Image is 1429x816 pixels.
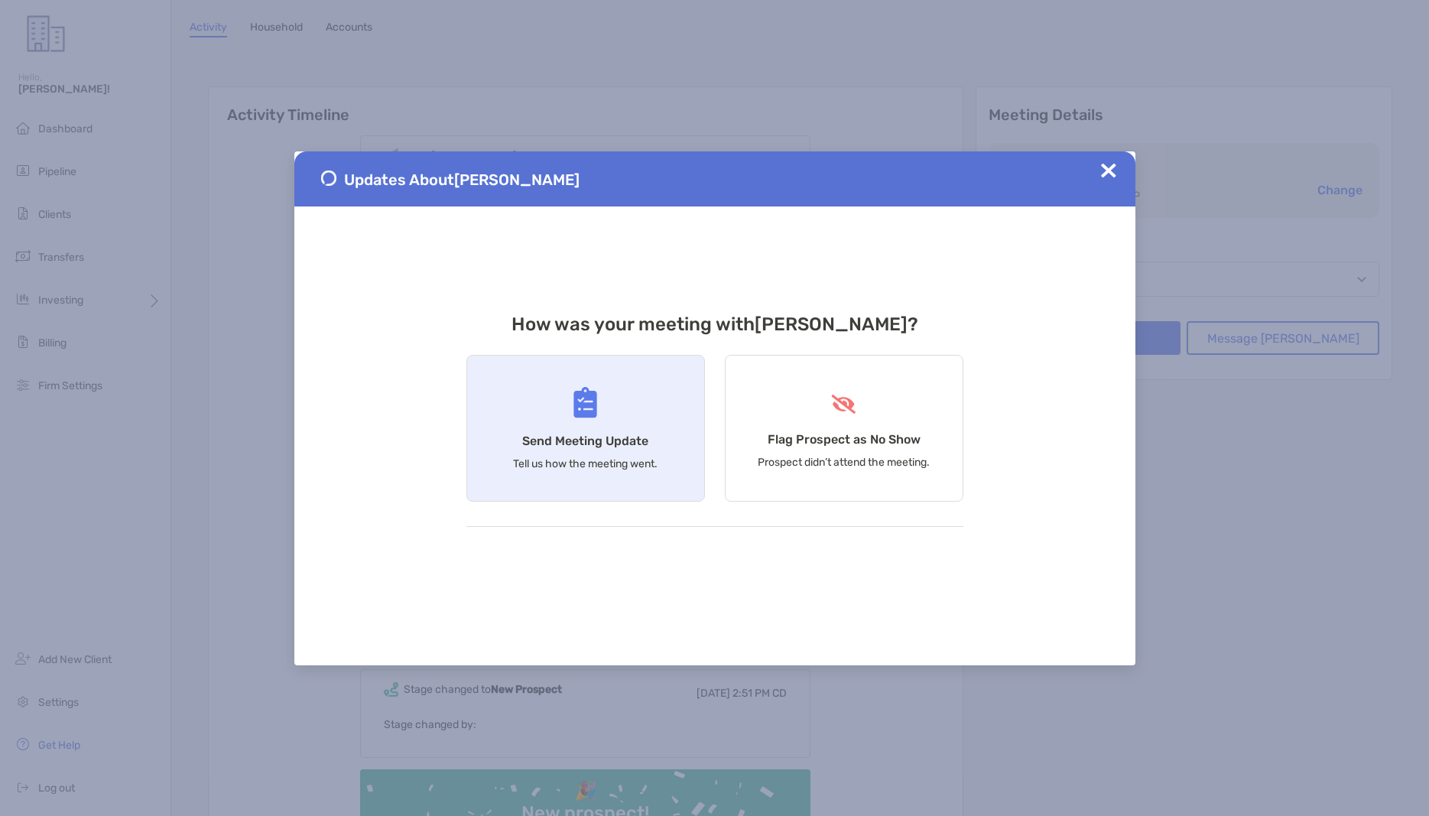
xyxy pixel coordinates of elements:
img: Send Meeting Update 1 [321,171,336,186]
p: Prospect didn’t attend the meeting. [758,456,930,469]
img: Close Updates Zoe [1101,163,1116,178]
span: Updates About [PERSON_NAME] [344,171,580,189]
h4: Flag Prospect as No Show [768,432,921,447]
p: Tell us how the meeting went. [513,457,658,470]
img: Send Meeting Update [573,387,597,418]
img: Flag Prospect as No Show [830,395,858,414]
h3: How was your meeting with [PERSON_NAME] ? [466,314,963,335]
h4: Send Meeting Update [522,434,648,448]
